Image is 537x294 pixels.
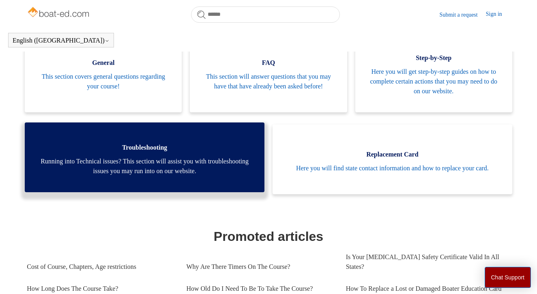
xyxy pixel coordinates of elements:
span: Here you will get step-by-step guides on how to complete certain actions that you may need to do ... [367,67,500,96]
a: General This section covers general questions regarding your course! [25,33,182,112]
a: Is Your [MEDICAL_DATA] Safety Certificate Valid In All States? [346,246,505,278]
a: Sign in [486,10,510,19]
a: Troubleshooting Running into Technical issues? This section will assist you with troubleshooting ... [25,122,264,192]
h1: Promoted articles [27,227,510,246]
a: Why Are There Timers On The Course? [186,256,333,278]
span: This section covers general questions regarding your course! [37,72,170,91]
img: Boat-Ed Help Center home page [27,5,91,21]
button: English ([GEOGRAPHIC_DATA]) [13,37,110,44]
span: FAQ [202,58,335,68]
button: Chat Support [485,267,531,288]
a: Submit a request [440,11,486,19]
span: Running into Technical issues? This section will assist you with troubleshooting issues you may r... [37,157,252,176]
a: Step-by-Step Here you will get step-by-step guides on how to complete certain actions that you ma... [355,33,512,112]
a: Replacement Card Here you will find state contact information and how to replace your card. [273,124,512,194]
a: Cost of Course, Chapters, Age restrictions [27,256,174,278]
span: Troubleshooting [37,143,252,152]
span: Here you will find state contact information and how to replace your card. [285,163,500,173]
span: General [37,58,170,68]
a: FAQ This section will answer questions that you may have that have already been asked before! [190,33,347,112]
input: Search [191,6,340,23]
span: This section will answer questions that you may have that have already been asked before! [202,72,335,91]
span: Replacement Card [285,150,500,159]
span: Step-by-Step [367,53,500,63]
